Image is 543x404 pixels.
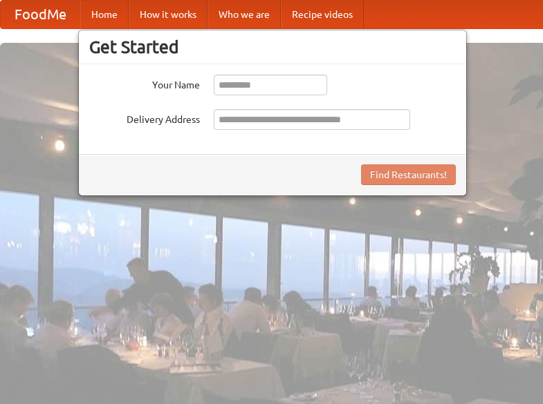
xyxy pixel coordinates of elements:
[1,1,80,28] a: FoodMe
[129,1,208,28] a: How it works
[89,37,456,57] h3: Get Started
[361,164,456,185] button: Find Restaurants!
[208,1,281,28] a: Who we are
[80,1,129,28] a: Home
[89,75,200,92] label: Your Name
[89,109,200,126] label: Delivery Address
[281,1,364,28] a: Recipe videos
